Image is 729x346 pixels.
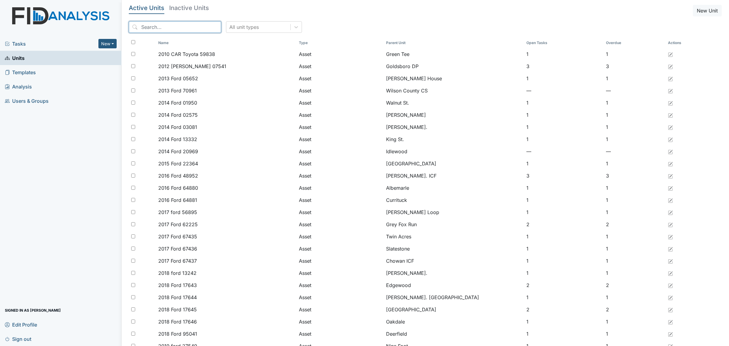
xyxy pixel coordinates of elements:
[5,320,37,329] span: Edit Profile
[158,160,198,167] span: 2015 Ford 22364
[296,133,384,145] td: Asset
[668,209,673,216] a: Edit
[384,316,524,328] td: Oakdale
[604,72,666,85] td: 1
[296,182,384,194] td: Asset
[384,157,524,170] td: [GEOGRAPHIC_DATA]
[604,48,666,60] td: 1
[668,172,673,179] a: Edit
[384,38,524,48] th: Toggle SortBy
[604,97,666,109] td: 1
[604,303,666,316] td: 2
[604,85,666,97] td: —
[384,109,524,121] td: [PERSON_NAME]
[604,243,666,255] td: 1
[524,85,604,97] td: —
[296,170,384,182] td: Asset
[666,38,696,48] th: Actions
[158,87,197,94] span: 2013 Ford 70961
[296,328,384,340] td: Asset
[296,279,384,291] td: Asset
[296,85,384,97] td: Asset
[296,267,384,279] td: Asset
[129,5,164,11] h5: Active Units
[604,109,666,121] td: 1
[158,209,197,216] span: 2017 ford 56895
[384,85,524,97] td: Wilson County CS
[158,123,197,131] span: 2014 Ford 03081
[524,48,604,60] td: 1
[668,318,673,325] a: Edit
[5,40,98,47] a: Tasks
[524,218,604,230] td: 2
[604,194,666,206] td: 1
[604,267,666,279] td: 1
[296,255,384,267] td: Asset
[158,75,198,82] span: 2013 Ford 05652
[384,170,524,182] td: [PERSON_NAME]. ICF
[384,243,524,255] td: Slatestone
[296,109,384,121] td: Asset
[668,87,673,94] a: Edit
[131,40,135,44] input: Toggle All Rows Selected
[296,72,384,85] td: Asset
[158,306,197,313] span: 2018 Ford 17645
[668,184,673,192] a: Edit
[604,291,666,303] td: 1
[384,303,524,316] td: [GEOGRAPHIC_DATA]
[296,303,384,316] td: Asset
[668,306,673,313] a: Edit
[158,136,197,143] span: 2014 Ford 13332
[384,255,524,267] td: Chowan ICF
[604,38,666,48] th: Toggle SortBy
[158,330,197,337] span: 2018 Ford 95041
[668,63,673,70] a: Edit
[524,230,604,243] td: 1
[668,233,673,240] a: Edit
[524,60,604,72] td: 3
[668,294,673,301] a: Edit
[158,282,197,289] span: 2018 Ford 17643
[384,72,524,85] td: [PERSON_NAME] House
[604,182,666,194] td: 1
[668,111,673,119] a: Edit
[668,196,673,204] a: Edit
[296,97,384,109] td: Asset
[158,172,198,179] span: 2016 Ford 48952
[296,243,384,255] td: Asset
[604,60,666,72] td: 3
[693,5,722,16] button: New Unit
[524,255,604,267] td: 1
[158,99,197,106] span: 2014 Ford 01950
[169,5,209,11] h5: Inactive Units
[604,133,666,145] td: 1
[668,160,673,167] a: Edit
[524,97,604,109] td: 1
[296,291,384,303] td: Asset
[158,257,197,265] span: 2017 Ford 67437
[604,170,666,182] td: 3
[668,123,673,131] a: Edit
[158,184,198,192] span: 2016 Ford 64880
[158,148,198,155] span: 2014 Ford 20969
[384,97,524,109] td: Walnut St.
[384,133,524,145] td: King St.
[524,72,604,85] td: 1
[524,267,604,279] td: 1
[668,330,673,337] a: Edit
[229,23,259,31] div: All unit types
[158,318,197,325] span: 2018 Ford 17646
[296,60,384,72] td: Asset
[524,145,604,157] td: —
[5,306,61,315] span: Signed in as [PERSON_NAME]
[158,269,197,277] span: 2018 ford 13242
[524,206,604,218] td: 1
[524,328,604,340] td: 1
[156,38,296,48] th: Toggle SortBy
[5,334,31,344] span: Sign out
[668,269,673,277] a: Edit
[296,194,384,206] td: Asset
[384,279,524,291] td: Edgewood
[384,145,524,157] td: Idlewood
